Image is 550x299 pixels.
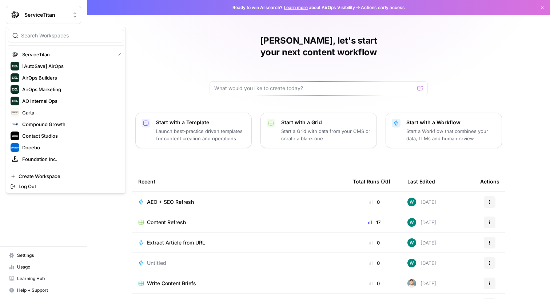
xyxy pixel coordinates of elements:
div: Last Edited [407,171,435,191]
img: vaiar9hhcrg879pubqop5lsxqhgw [407,238,416,247]
span: Create Workspace [19,173,118,180]
span: Docebo [22,144,118,151]
div: [DATE] [407,259,436,267]
p: Start a Grid with data from your CMS or create a blank one [281,128,371,142]
span: Log Out [19,183,118,190]
a: Log Out [8,181,124,191]
div: 0 [353,280,396,287]
span: Ready to win AI search? about AirOps Visibility [232,4,355,11]
div: [DATE] [407,218,436,227]
img: ServiceTitan Logo [8,8,21,21]
span: AirOps Marketing [22,86,118,93]
div: Actions [480,171,499,191]
div: [DATE] [407,198,436,206]
div: 0 [353,239,396,246]
a: Learn more [284,5,308,10]
a: Content Refresh [138,219,341,226]
span: Write Content Briefs [147,280,196,287]
span: [AutoSave] AirOps [22,62,118,70]
p: Start a Workflow that combines your data, LLMs and human review [406,128,496,142]
div: [DATE] [407,238,436,247]
img: Contact Studios Logo [11,132,19,140]
span: AirOps Builders [22,74,118,81]
div: Total Runs (7d) [353,171,390,191]
div: 17 [353,219,396,226]
span: AO Internal Ops [22,97,118,105]
button: Start with a TemplateLaunch best-practice driven templates for content creation and operations [135,113,252,148]
img: Docebo Logo [11,143,19,152]
div: Recent [138,171,341,191]
button: Start with a WorkflowStart a Workflow that combines your data, LLMs and human review [386,113,502,148]
button: Help + Support [6,284,81,296]
img: AO Internal Ops Logo [11,97,19,105]
div: [DATE] [407,279,436,288]
span: Usage [17,264,78,270]
a: Usage [6,261,81,273]
button: Start with a GridStart a Grid with data from your CMS or create a blank one [260,113,377,148]
input: What would you like to create today? [214,85,414,92]
a: Learning Hub [6,273,81,284]
span: Compound Growth [22,121,118,128]
input: Search Workspaces [21,32,119,39]
img: AirOps Marketing Logo [11,85,19,94]
a: Extract Article from URL [138,239,341,246]
a: Untitled [138,259,341,267]
span: AEO + SEO Refresh [147,198,194,206]
div: Workspace: ServiceTitan [6,27,126,193]
img: Foundation Inc. Logo [11,155,19,163]
img: vaiar9hhcrg879pubqop5lsxqhgw [407,198,416,206]
span: Foundation Inc. [22,155,118,163]
img: 0uf2op3642id4338fby3017pd0ed [407,279,416,288]
img: Compound Growth Logo [11,120,19,129]
span: Carta [22,109,118,116]
span: Settings [17,252,78,259]
img: vaiar9hhcrg879pubqop5lsxqhgw [407,259,416,267]
img: Carta Logo [11,108,19,117]
span: Learning Hub [17,275,78,282]
a: Settings [6,250,81,261]
button: Workspace: ServiceTitan [6,6,81,24]
img: vaiar9hhcrg879pubqop5lsxqhgw [407,218,416,227]
a: AEO + SEO Refresh [138,198,341,206]
p: Start with a Grid [281,119,371,126]
div: 0 [353,259,396,267]
a: Write Content Briefs [138,280,341,287]
p: Start with a Workflow [406,119,496,126]
span: Actions early access [361,4,405,11]
img: ServiceTitan Logo [11,50,19,59]
span: Untitled [147,259,166,267]
span: ServiceTitan [24,11,68,19]
img: AirOps Builders Logo [11,73,19,82]
h1: [PERSON_NAME], let's start your next content workflow [210,35,428,58]
div: 0 [353,198,396,206]
span: Contact Studios [22,132,118,140]
span: ServiceTitan [22,51,112,58]
a: Create Workspace [8,171,124,181]
span: Help + Support [17,287,78,294]
span: Content Refresh [147,219,186,226]
p: Launch best-practice driven templates for content creation and operations [156,128,246,142]
span: Extract Article from URL [147,239,205,246]
img: [AutoSave] AirOps Logo [11,62,19,70]
p: Start with a Template [156,119,246,126]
